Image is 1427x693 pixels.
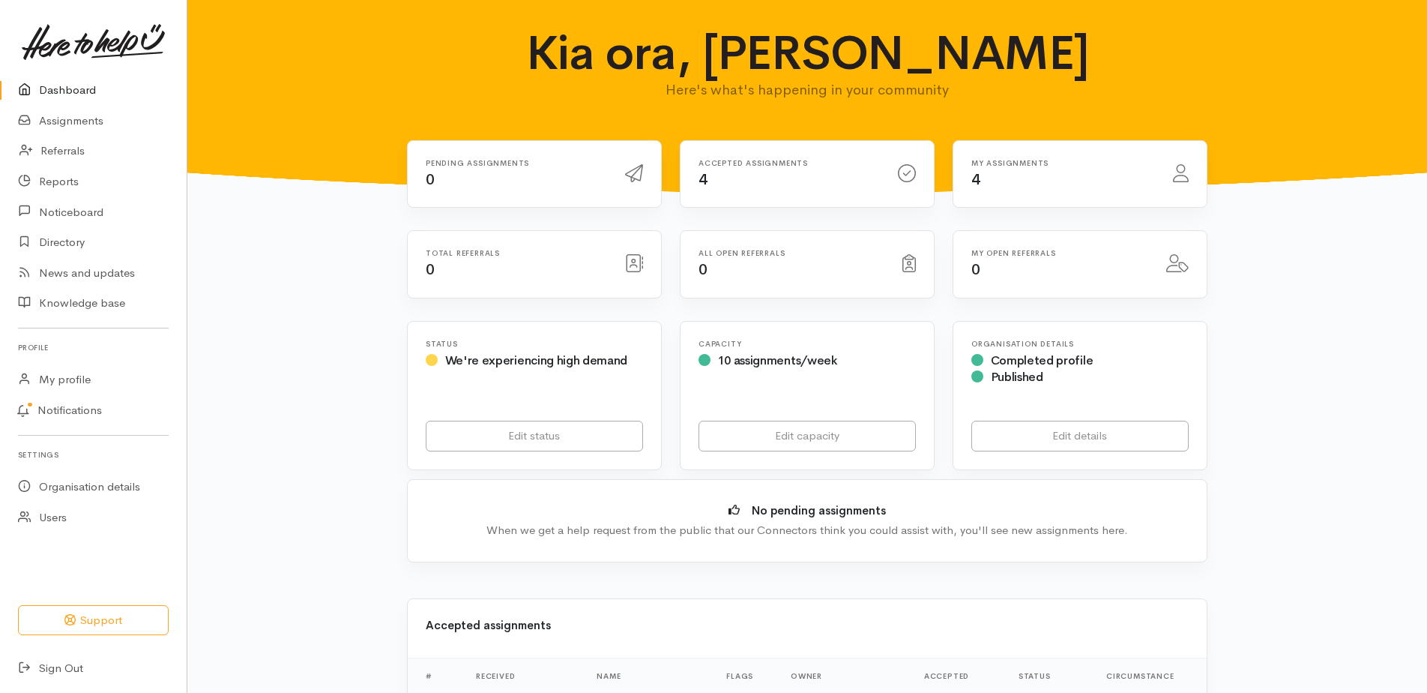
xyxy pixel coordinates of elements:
h6: Accepted assignments [699,159,880,167]
button: Support [18,605,169,636]
h6: Settings [18,445,169,465]
span: 4 [699,170,708,189]
span: 0 [426,260,435,279]
b: Accepted assignments [426,618,551,632]
span: 10 assignments/week [718,352,837,368]
h6: Capacity [699,340,916,348]
span: Completed profile [991,352,1093,368]
span: 0 [971,260,980,279]
h6: Profile [18,337,169,358]
span: Published [991,369,1043,385]
a: Edit capacity [699,421,916,451]
span: 0 [699,260,708,279]
h6: Pending assignments [426,159,607,167]
a: Edit status [426,421,643,451]
h6: Status [426,340,643,348]
h1: Kia ora, [PERSON_NAME] [516,27,1099,79]
p: Here's what's happening in your community [516,79,1099,100]
span: 0 [426,170,435,189]
h6: All open referrals [699,249,884,257]
b: No pending assignments [752,503,886,517]
span: 4 [971,170,980,189]
span: We're experiencing high demand [445,352,627,368]
h6: Organisation Details [971,340,1189,348]
div: When we get a help request from the public that our Connectors think you could assist with, you'l... [430,522,1184,539]
a: Edit details [971,421,1189,451]
h6: My open referrals [971,249,1148,257]
h6: Total referrals [426,249,607,257]
h6: My assignments [971,159,1155,167]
